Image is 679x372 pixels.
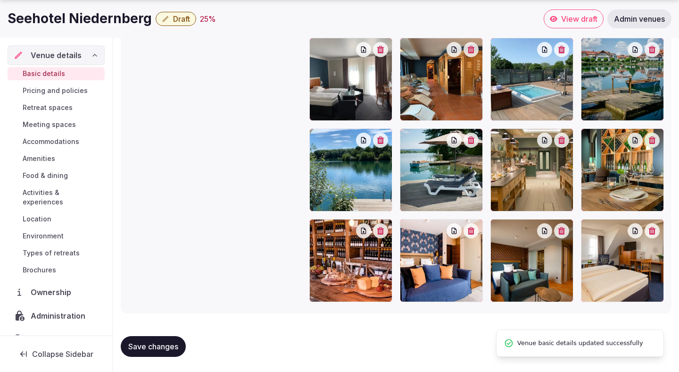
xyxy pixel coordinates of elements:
span: Pricing and policies [23,86,88,95]
a: Brochures [8,263,105,277]
div: imgi_456_218822331.jpg [309,219,392,302]
span: Activities & experiences [23,188,101,207]
div: imgi_474_218829220.jpg [581,219,664,302]
a: Amenities [8,152,105,165]
a: Activities & experiences [8,186,105,209]
button: Collapse Sidebar [8,344,105,364]
span: Venue details [31,50,82,61]
span: Draft [173,14,190,24]
a: Retreat spaces [8,101,105,114]
a: Meeting spaces [8,118,105,131]
span: Meeting spaces [23,120,76,129]
div: imgi_465_214728701.jpg [490,219,573,302]
div: imgi_435_218827057.jpg [309,128,392,211]
div: imgi_480_218934172.jpg [309,38,392,121]
a: Administration [8,306,105,326]
div: imgi_396_93001595.jpg [581,38,664,121]
span: Food & dining [23,171,68,180]
span: Admin venues [614,14,665,24]
span: Activity log [31,334,76,345]
a: Accommodations [8,135,105,148]
div: imgi_453_313563217.jpg [581,128,664,211]
div: imgi_408_218823316.jpg [400,38,483,121]
a: Activity log [8,330,105,349]
div: imgi_420_218823150.jpg [490,38,573,121]
a: Types of retreats [8,246,105,260]
span: Amenities [23,154,55,163]
a: Location [8,212,105,226]
a: Pricing and policies [8,84,105,97]
span: Basic details [23,69,65,78]
a: Admin venues [607,9,671,28]
span: Environment [23,231,64,241]
button: Save changes [121,336,186,357]
button: Draft [156,12,196,26]
span: Save changes [128,342,178,351]
a: Food & dining [8,169,105,182]
a: View draft [544,9,604,28]
a: Environment [8,229,105,243]
span: View draft [561,14,597,24]
h1: Seehotel Niedernberg [8,9,152,28]
div: imgi_462_214729638.jpg [400,219,483,302]
span: Venue basic details updated successfully [517,338,643,349]
div: 25 % [200,13,216,25]
button: 25% [200,13,216,25]
div: imgi_450_313563394.jpg [490,128,573,211]
div: imgi_438_218826551.jpg [400,128,483,211]
span: Ownership [31,287,75,298]
a: Basic details [8,67,105,80]
span: Types of retreats [23,248,80,258]
span: Brochures [23,265,56,275]
a: Ownership [8,282,105,302]
span: Retreat spaces [23,103,73,112]
span: Accommodations [23,137,79,146]
span: Location [23,214,51,224]
span: Administration [31,310,89,321]
span: Collapse Sidebar [32,349,93,359]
